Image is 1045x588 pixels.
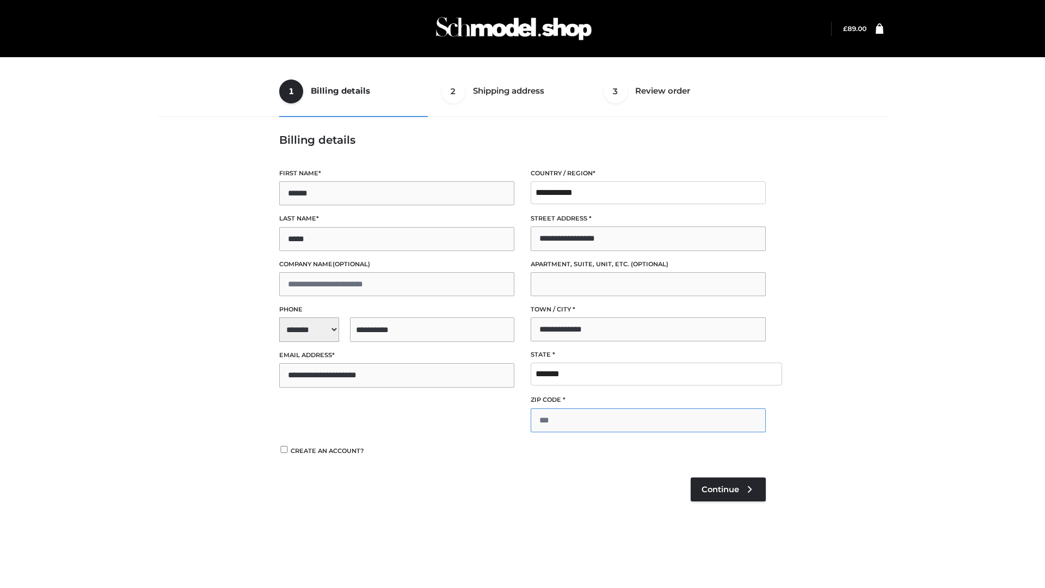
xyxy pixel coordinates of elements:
label: Email address [279,350,514,360]
label: ZIP Code [531,395,766,405]
bdi: 89.00 [843,24,866,33]
span: £ [843,24,847,33]
label: Phone [279,304,514,315]
label: Last name [279,213,514,224]
label: Street address [531,213,766,224]
a: Continue [691,477,766,501]
span: Continue [702,485,739,494]
input: Create an account? [279,446,289,453]
img: Schmodel Admin 964 [432,7,595,50]
span: (optional) [333,260,370,268]
a: £89.00 [843,24,866,33]
label: Country / Region [531,168,766,179]
label: Apartment, suite, unit, etc. [531,259,766,269]
h3: Billing details [279,133,766,146]
label: First name [279,168,514,179]
span: (optional) [631,260,668,268]
span: Create an account? [291,447,364,455]
label: Town / City [531,304,766,315]
label: Company name [279,259,514,269]
label: State [531,350,766,360]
